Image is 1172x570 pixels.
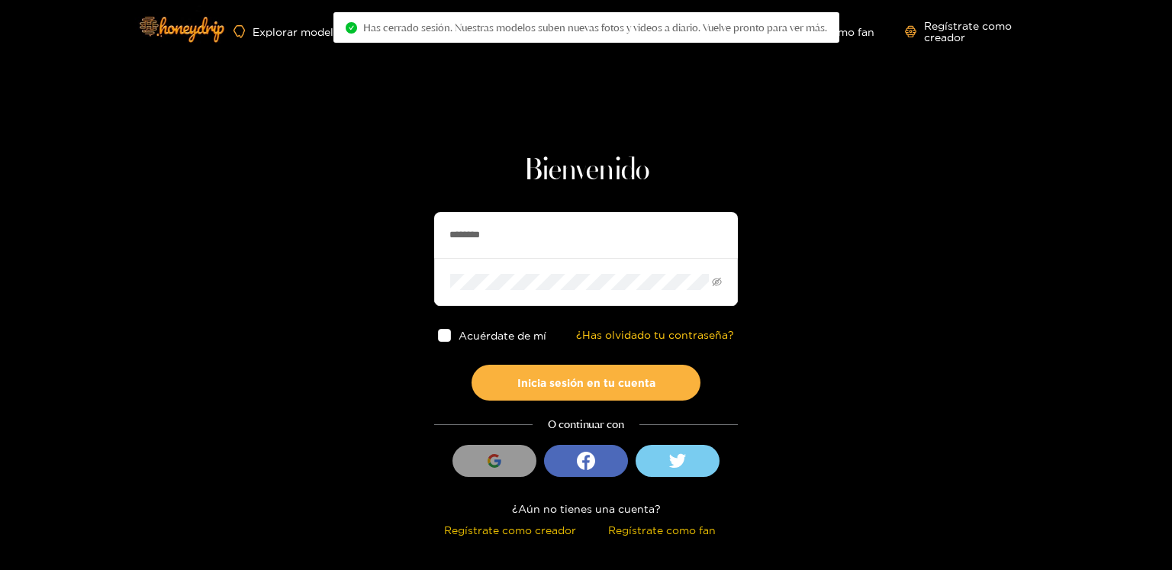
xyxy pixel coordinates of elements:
[905,20,1044,43] a: Regístrate como creador
[472,365,700,401] button: Inicia sesión en tu cuenta
[548,417,624,431] font: O continuar con
[712,277,722,287] span: invisible para los ojos
[576,329,734,340] font: ¿Has olvidado tu contraseña?
[253,26,346,37] font: Explorar modelos
[346,22,357,34] span: círculo de control
[444,524,576,536] font: Regístrate como creador
[512,503,661,514] font: ¿Aún no tienes una cuenta?
[233,25,346,38] a: Explorar modelos
[523,156,649,186] font: Bienvenido
[459,330,546,341] font: Acuérdate de mí
[924,20,1012,43] font: Regístrate como creador
[517,377,655,388] font: Inicia sesión en tu cuenta
[608,524,716,536] font: Regístrate como fan
[363,21,827,34] font: Has cerrado sesión. Nuestras modelos suben nuevas fotos y videos a diario. Vuelve pronto para ver...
